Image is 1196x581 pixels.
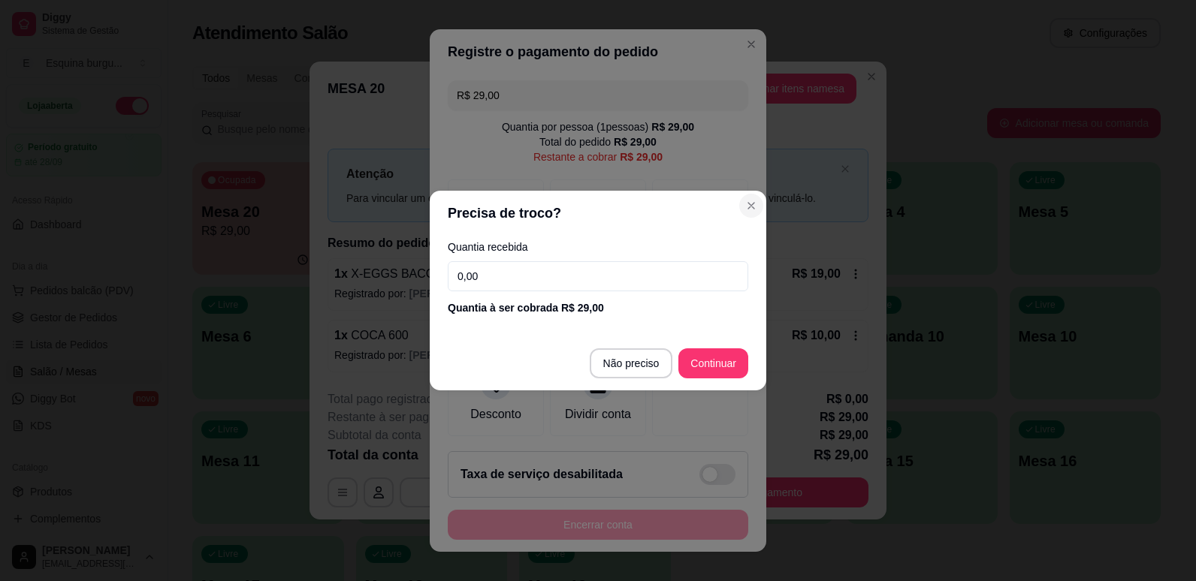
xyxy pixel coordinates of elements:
[448,300,748,315] div: Quantia à ser cobrada R$ 29,00
[678,348,748,378] button: Continuar
[448,242,748,252] label: Quantia recebida
[590,348,673,378] button: Não preciso
[739,194,763,218] button: Close
[430,191,766,236] header: Precisa de troco?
